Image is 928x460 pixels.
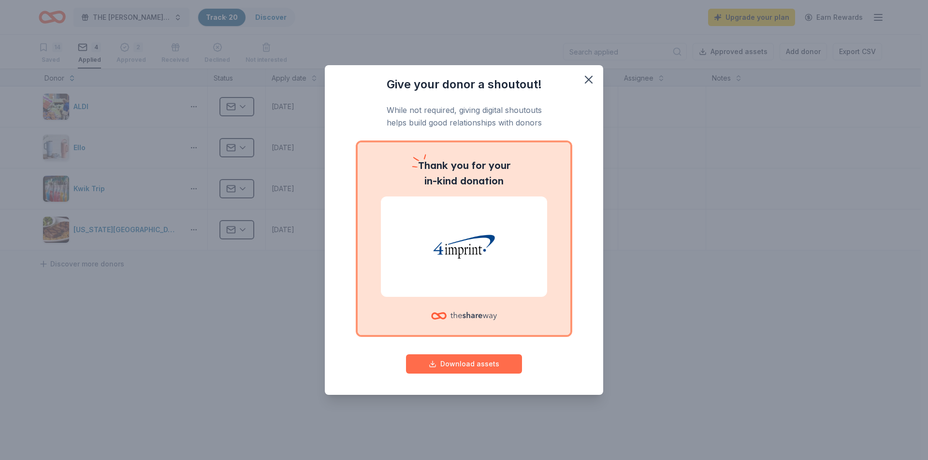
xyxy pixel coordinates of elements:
[392,216,536,278] img: 4imprint
[406,354,522,374] button: Download assets
[418,159,448,171] span: Thank
[344,77,584,92] h3: Give your donor a shoutout!
[381,158,547,189] p: you for your in-kind donation
[344,104,584,129] p: While not required, giving digital shoutouts helps build good relationships with donors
